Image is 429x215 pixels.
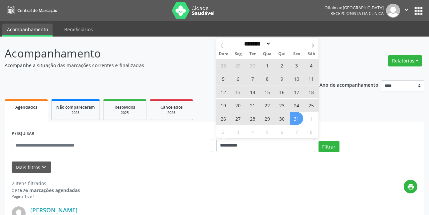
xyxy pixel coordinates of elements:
div: 2025 [108,110,141,115]
span: Novembro 3, 2025 [232,125,245,138]
span: Cancelados [160,104,183,110]
button: Mais filtroskeyboard_arrow_down [12,161,51,173]
span: Outubro 22, 2025 [261,99,274,112]
button: print [404,180,417,193]
span: Outubro 5, 2025 [217,72,230,85]
span: Novembro 4, 2025 [246,125,259,138]
label: PESQUISAR [12,129,34,139]
span: Outubro 28, 2025 [246,112,259,125]
a: Acompanhamento [2,24,53,37]
span: Outubro 2, 2025 [276,59,289,72]
button: apps [413,5,424,17]
button:  [400,4,413,18]
span: Novembro 6, 2025 [276,125,289,138]
p: Ano de acompanhamento [320,80,378,89]
span: Outubro 12, 2025 [217,85,230,98]
a: Central de Marcação [5,5,57,16]
span: Novembro 7, 2025 [290,125,303,138]
span: Central de Marcação [17,8,57,13]
span: Outubro 24, 2025 [290,99,303,112]
div: 2025 [56,110,95,115]
span: Outubro 14, 2025 [246,85,259,98]
span: Outubro 11, 2025 [305,72,318,85]
span: Outubro 26, 2025 [217,112,230,125]
span: Outubro 10, 2025 [290,72,303,85]
select: Month [242,40,271,47]
span: Outubro 17, 2025 [290,85,303,98]
span: Setembro 29, 2025 [232,59,245,72]
span: Outubro 25, 2025 [305,99,318,112]
span: Sáb [304,52,319,56]
span: Outubro 13, 2025 [232,85,245,98]
span: Outubro 29, 2025 [261,112,274,125]
span: Outubro 3, 2025 [290,59,303,72]
span: Sex [289,52,304,56]
span: Outubro 15, 2025 [261,85,274,98]
div: Oftalmax [GEOGRAPHIC_DATA] [324,5,384,11]
span: Não compareceram [56,104,95,110]
span: Outubro 30, 2025 [276,112,289,125]
span: Outubro 4, 2025 [305,59,318,72]
span: Ter [245,52,260,56]
span: Setembro 30, 2025 [246,59,259,72]
p: Acompanhe a situação das marcações correntes e finalizadas [5,62,299,69]
span: Outubro 1, 2025 [261,59,274,72]
span: Outubro 18, 2025 [305,85,318,98]
i:  [403,6,410,13]
span: Setembro 28, 2025 [217,59,230,72]
strong: 1576 marcações agendadas [17,187,80,193]
p: Acompanhamento [5,45,299,62]
span: Outubro 31, 2025 [290,112,303,125]
i: print [407,183,414,190]
span: Outubro 21, 2025 [246,99,259,112]
div: 2 itens filtrados [12,180,80,187]
span: Recepcionista da clínica [330,11,384,16]
span: Dom [216,52,231,56]
span: Outubro 27, 2025 [232,112,245,125]
span: Outubro 23, 2025 [276,99,289,112]
span: Seg [231,52,245,56]
img: img [386,4,400,18]
i: keyboard_arrow_down [40,163,48,171]
span: Qui [275,52,289,56]
span: Outubro 19, 2025 [217,99,230,112]
span: Outubro 6, 2025 [232,72,245,85]
a: Beneficiários [60,24,98,35]
div: Página 1 de 1 [12,194,80,199]
span: Resolvidos [114,104,135,110]
span: Outubro 20, 2025 [232,99,245,112]
span: Outubro 7, 2025 [246,72,259,85]
div: de [12,187,80,194]
span: Agendados [15,104,37,110]
button: Relatórios [388,55,422,66]
button: Filtrar [319,141,339,152]
a: [PERSON_NAME] [30,206,78,214]
span: Qua [260,52,275,56]
span: Outubro 9, 2025 [276,72,289,85]
span: Novembro 8, 2025 [305,125,318,138]
span: Novembro 1, 2025 [305,112,318,125]
span: Outubro 8, 2025 [261,72,274,85]
div: 2025 [155,110,188,115]
input: Year [271,40,293,47]
span: Novembro 5, 2025 [261,125,274,138]
span: Outubro 16, 2025 [276,85,289,98]
span: Novembro 2, 2025 [217,125,230,138]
